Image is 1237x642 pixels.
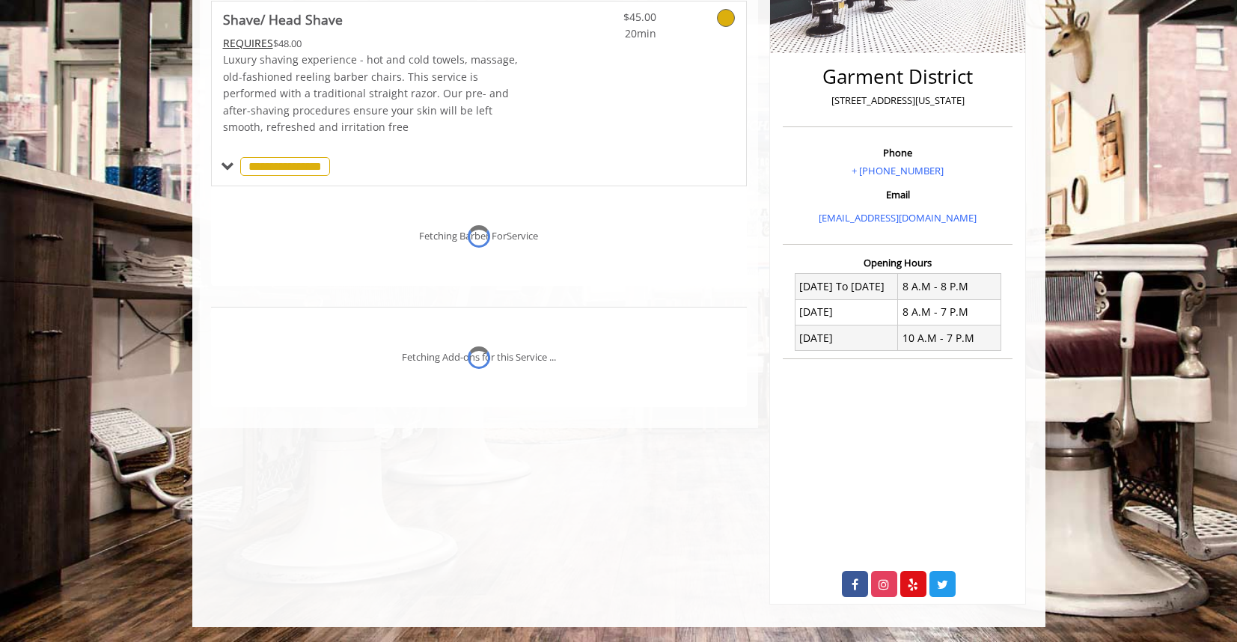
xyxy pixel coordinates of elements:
[223,9,343,30] b: Shave/ Head Shave
[787,93,1009,108] p: [STREET_ADDRESS][US_STATE]
[419,228,538,244] div: Fetching Barber ForService
[787,189,1009,200] h3: Email
[787,147,1009,158] h3: Phone
[795,325,898,351] td: [DATE]
[819,211,977,224] a: [EMAIL_ADDRESS][DOMAIN_NAME]
[787,66,1009,88] h2: Garment District
[898,274,1001,299] td: 8 A.M - 8 P.M
[783,257,1012,268] h3: Opening Hours
[568,25,656,42] span: 20min
[898,299,1001,325] td: 8 A.M - 7 P.M
[795,274,898,299] td: [DATE] To [DATE]
[795,299,898,325] td: [DATE]
[402,349,556,365] div: Fetching Add-ons for this Service ...
[852,164,944,177] a: + [PHONE_NUMBER]
[223,36,273,50] span: This service needs some Advance to be paid before we block your appointment
[568,9,656,25] span: $45.00
[223,52,524,135] p: Luxury shaving experience - hot and cold towels, massage, old-fashioned reeling barber chairs. Th...
[898,325,1001,351] td: 10 A.M - 7 P.M
[223,35,524,52] div: $48.00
